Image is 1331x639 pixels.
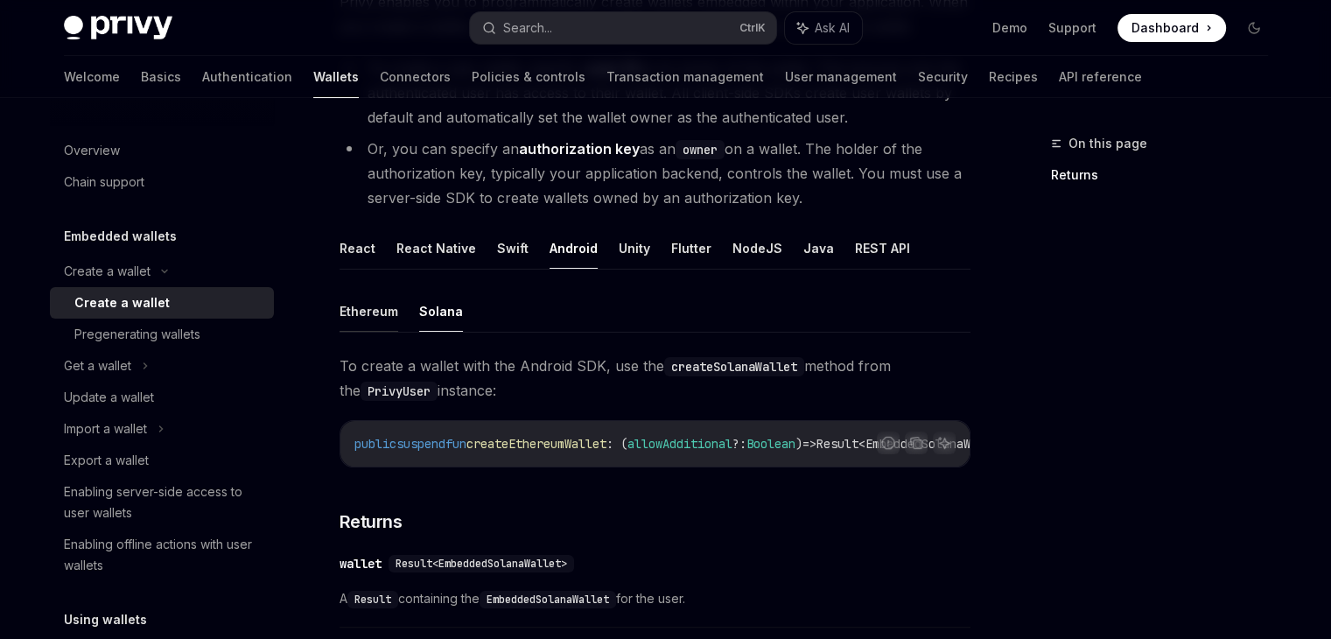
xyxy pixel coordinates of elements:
[64,387,154,408] div: Update a wallet
[64,140,120,161] div: Overview
[619,228,650,269] button: Unity
[664,357,804,376] code: createSolanaWallet
[472,56,585,98] a: Policies & controls
[865,436,1005,452] span: EmbeddedSolanaWallet
[50,287,274,319] a: Create a wallet
[396,228,476,269] button: React Native
[50,476,274,529] a: Enabling server-side access to user wallets
[50,382,274,413] a: Update a wallet
[74,292,170,313] div: Create a wallet
[396,557,567,571] span: Result<EmbeddedSolanaWallet>
[64,56,120,98] a: Welcome
[905,432,928,454] button: Copy the contents from the code block
[64,261,151,282] div: Create a wallet
[340,137,970,210] li: Or, you can specify an as an on a wallet. The holder of the authorization key, typically your app...
[1117,14,1226,42] a: Dashboard
[50,445,274,476] a: Export a wallet
[1068,133,1147,154] span: On this page
[785,56,897,98] a: User management
[347,591,398,608] code: Result
[1059,56,1142,98] a: API reference
[785,12,862,44] button: Ask AI
[855,228,910,269] button: REST API
[50,319,274,350] a: Pregenerating wallets
[795,436,802,452] span: )
[50,529,274,581] a: Enabling offline actions with user wallets
[989,56,1038,98] a: Recipes
[64,355,131,376] div: Get a wallet
[64,226,177,247] h5: Embedded wallets
[64,609,147,630] h5: Using wallets
[497,228,529,269] button: Swift
[739,21,766,35] span: Ctrl K
[802,436,816,452] span: =>
[858,436,865,452] span: <
[816,436,858,452] span: Result
[340,354,970,403] span: To create a wallet with the Android SDK, use the method from the instance:
[340,509,403,534] span: Returns
[361,382,438,401] code: PrivyUser
[606,56,764,98] a: Transaction management
[519,140,640,158] strong: authorization key
[746,436,795,452] span: Boolean
[396,436,445,452] span: suspend
[480,591,616,608] code: EmbeddedSolanaWallet
[1051,161,1282,189] a: Returns
[380,56,451,98] a: Connectors
[340,555,382,572] div: wallet
[466,436,606,452] span: createEthereumWallet
[732,228,782,269] button: NodeJS
[815,19,850,37] span: Ask AI
[74,324,200,345] div: Pregenerating wallets
[340,291,398,332] button: Ethereum
[64,450,149,471] div: Export a wallet
[354,436,396,452] span: public
[992,19,1027,37] a: Demo
[877,432,900,454] button: Report incorrect code
[918,56,968,98] a: Security
[141,56,181,98] a: Basics
[671,228,711,269] button: Flutter
[202,56,292,98] a: Authentication
[64,172,144,193] div: Chain support
[676,140,725,159] code: owner
[419,291,463,332] button: Solana
[340,228,375,269] button: React
[933,432,956,454] button: Ask AI
[503,18,552,39] div: Search...
[64,481,263,523] div: Enabling server-side access to user wallets
[606,436,627,452] span: : (
[803,228,834,269] button: Java
[470,12,776,44] button: Search...CtrlK
[313,56,359,98] a: Wallets
[64,16,172,40] img: dark logo
[340,588,970,609] span: A containing the for the user.
[627,436,732,452] span: allowAdditional
[1240,14,1268,42] button: Toggle dark mode
[550,228,598,269] button: Android
[50,135,274,166] a: Overview
[732,436,746,452] span: ?:
[64,534,263,576] div: Enabling offline actions with user wallets
[1048,19,1096,37] a: Support
[64,418,147,439] div: Import a wallet
[50,166,274,198] a: Chain support
[1131,19,1199,37] span: Dashboard
[445,436,466,452] span: fun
